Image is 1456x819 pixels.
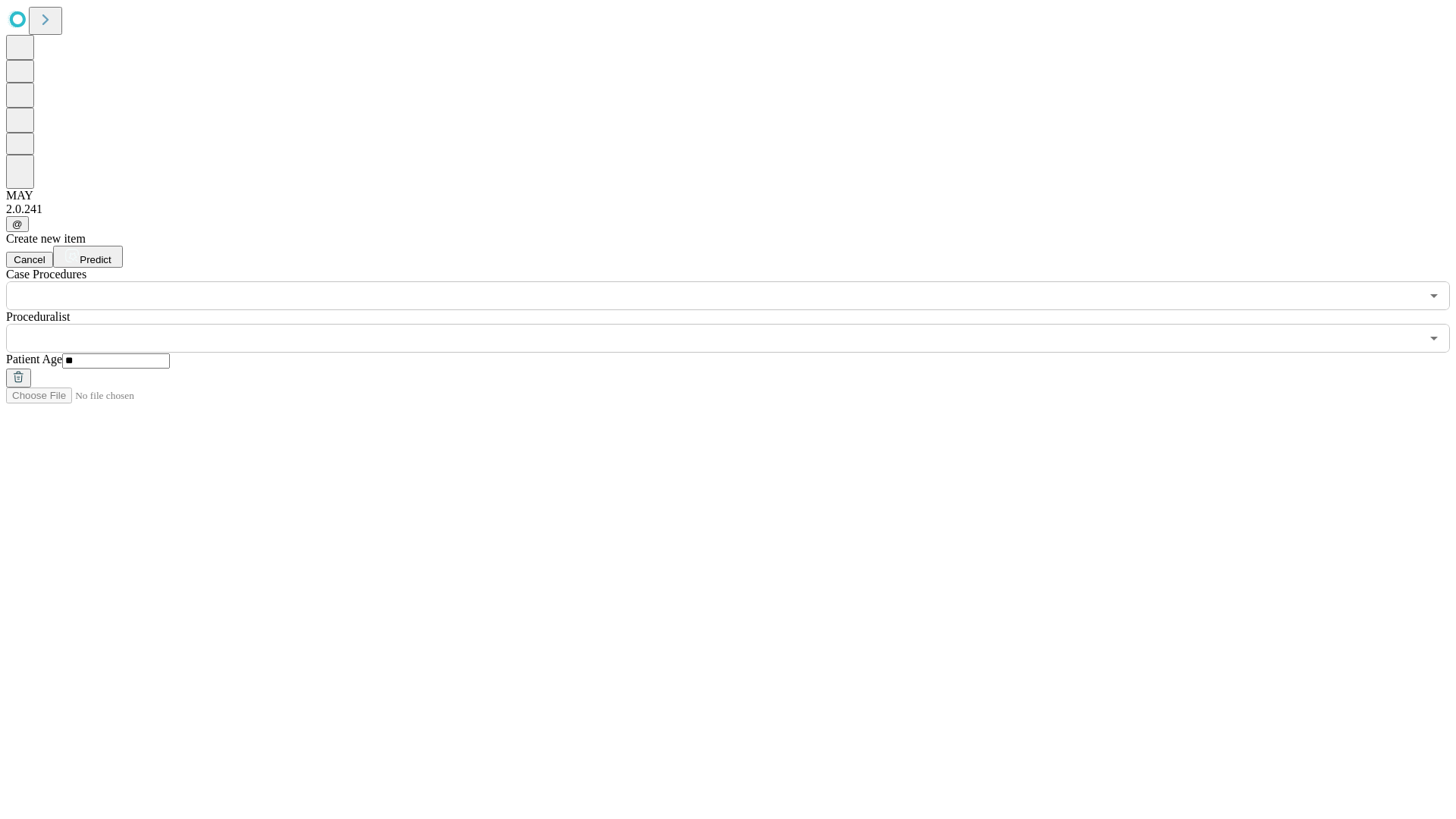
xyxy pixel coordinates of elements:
button: Open [1423,328,1445,349]
span: Predict [80,254,111,265]
button: @ [6,216,29,232]
button: Cancel [6,252,53,268]
button: Predict [53,246,123,268]
div: MAY [6,189,1450,202]
div: 2.0.241 [6,202,1450,216]
span: Scheduled Procedure [6,268,86,281]
span: Cancel [14,254,45,265]
span: Create new item [6,232,86,245]
button: Open [1423,285,1445,306]
span: Proceduralist [6,310,70,323]
span: Patient Age [6,353,62,366]
span: @ [12,218,23,230]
